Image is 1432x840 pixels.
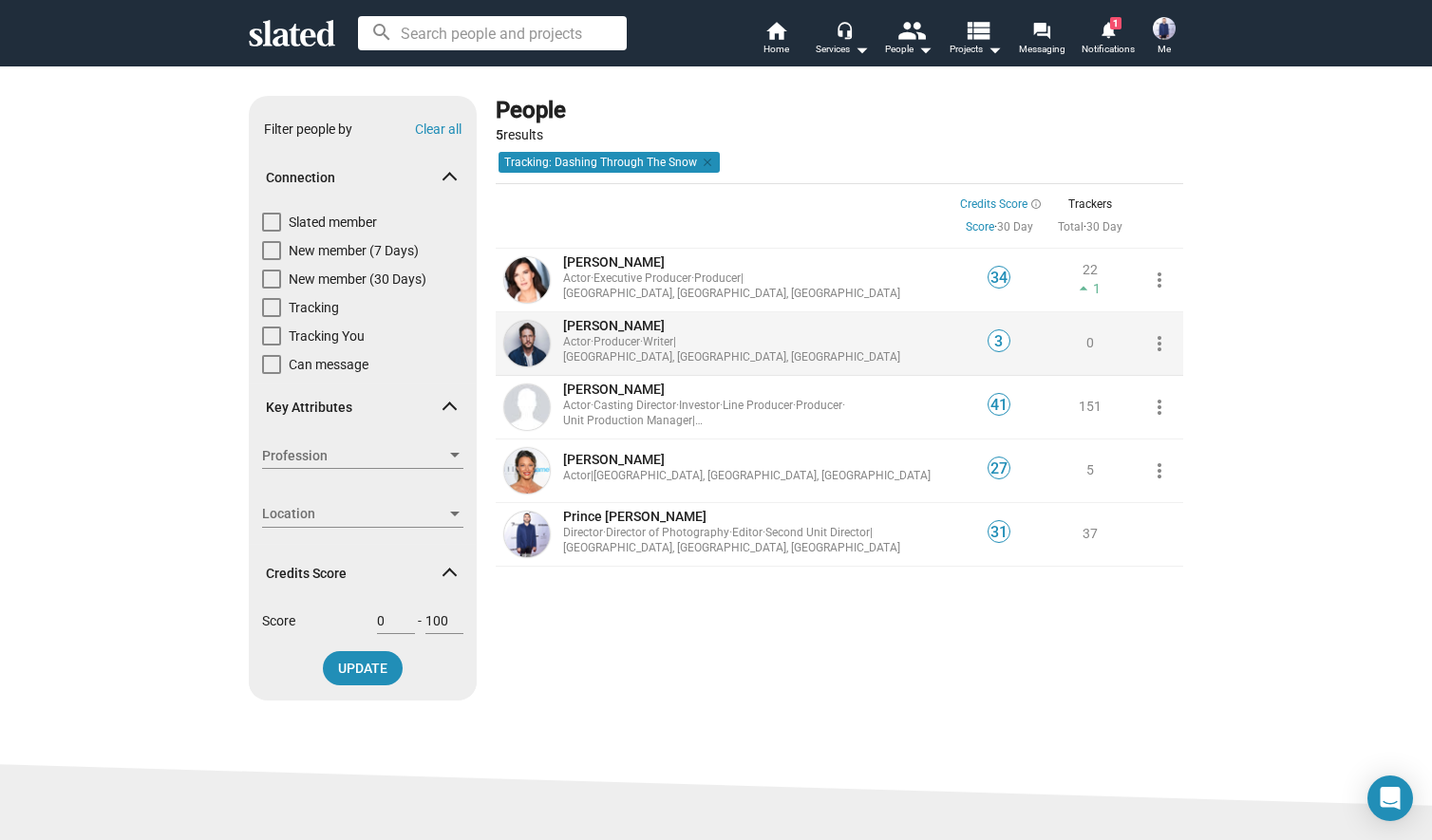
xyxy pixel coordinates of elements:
[249,378,477,439] mat-expansion-panel-header: Key Attributes
[266,565,444,583] span: Credits Score
[262,607,463,650] div: Score
[989,523,1009,542] span: 31
[496,127,503,142] strong: 5
[983,38,1006,61] mat-icon: arrow_drop_down
[500,508,554,561] a: Prince Bagdasarian
[1099,20,1117,38] mat-icon: notifications
[594,399,679,412] span: Casting Director ·
[504,448,550,494] img: Scottie Thompson
[988,276,1010,291] a: 34
[697,154,714,171] mat-icon: clear
[563,382,665,397] span: [PERSON_NAME]
[249,607,477,696] div: Credits Score
[1019,38,1065,61] span: Messaging
[897,16,925,44] mat-icon: people
[1086,335,1094,350] a: 0
[1049,279,1131,298] span: 1
[876,19,942,61] button: People
[836,21,853,38] mat-icon: headset_mic
[1082,38,1135,61] span: Notifications
[289,327,365,345] span: Tracking You
[594,335,643,348] span: Producer ·
[262,504,446,524] span: Location
[988,340,1010,355] a: 3
[950,38,1002,61] span: Projects
[262,446,446,466] span: Profession
[1141,13,1187,63] button: Prince BagdasarianMe
[1148,459,1171,482] mat-icon: more_vert
[1074,279,1093,298] mat-icon: arrow_drop_up
[499,152,720,173] mat-chip: Tracking: Dashing Through The Snow
[563,335,594,348] span: Actor ·
[966,220,997,233] span: ·
[732,526,765,539] span: Editor ·
[692,414,695,427] span: |
[504,257,550,303] img: Natalie Burn
[997,220,1033,233] a: 30 Day
[1008,19,1075,61] a: Messaging
[765,526,870,539] span: Second Unit Director
[988,531,1010,546] a: 31
[563,509,707,524] span: Prince [PERSON_NAME]
[989,396,1009,415] span: 41
[563,469,591,482] span: Actor
[594,271,694,285] span: Executive Producer ·
[563,287,900,300] span: [GEOGRAPHIC_DATA], [GEOGRAPHIC_DATA], [GEOGRAPHIC_DATA]
[563,508,949,556] a: Prince [PERSON_NAME]Director·Director of Photography·Editor·Second Unit Director|[GEOGRAPHIC_DATA...
[988,467,1010,482] a: 27
[1075,19,1141,61] a: 1Notifications
[1158,38,1171,61] span: Me
[989,269,1009,288] span: 34
[960,197,1027,211] span: Credits Score
[249,442,477,545] div: Key Attributes
[563,381,949,429] a: [PERSON_NAME]Actor·Casting Director·Investor·Line Producer·Producer·Unit Production Manager|[GEOG...
[809,19,876,61] button: Services
[563,414,692,427] span: Unit Production Manager
[338,651,387,685] span: UPDATE
[1086,462,1094,477] span: 5
[563,318,665,333] span: [PERSON_NAME]
[500,253,554,307] a: Natalie Burn
[1032,21,1050,39] mat-icon: forum
[563,541,900,554] span: [GEOGRAPHIC_DATA], [GEOGRAPHIC_DATA], [GEOGRAPHIC_DATA]
[266,399,444,417] span: Key Attributes
[1058,220,1086,233] span: ·
[594,469,931,482] span: [GEOGRAPHIC_DATA], [GEOGRAPHIC_DATA], [GEOGRAPHIC_DATA]
[764,19,787,42] mat-icon: home
[563,317,949,365] a: [PERSON_NAME]Actor·Producer·Writer|[GEOGRAPHIC_DATA], [GEOGRAPHIC_DATA], [GEOGRAPHIC_DATA]
[504,384,550,430] img: Sasha Yelaun
[741,271,744,285] span: |
[289,355,368,374] span: Can message
[1153,17,1176,40] img: Prince Bagdasarian
[1148,332,1171,355] mat-icon: more_vert
[563,414,900,442] span: [GEOGRAPHIC_DATA], [GEOGRAPHIC_DATA], [GEOGRAPHIC_DATA]
[563,350,900,364] span: [GEOGRAPHIC_DATA], [GEOGRAPHIC_DATA], [GEOGRAPHIC_DATA]
[323,651,403,685] button: UPDATE
[266,169,444,187] span: Connection
[1079,399,1102,414] span: 151
[1148,269,1171,291] mat-icon: more_vert
[964,16,991,44] mat-icon: view_list
[885,38,933,61] div: People
[816,38,869,61] div: Services
[1083,526,1098,541] a: 37
[673,335,676,348] span: |
[1110,17,1121,29] span: 1
[563,526,606,539] span: Director ·
[1068,197,1112,211] span: Trackers
[504,512,550,557] img: Prince Bagdasarian
[289,270,426,289] span: New member (30 Days)
[289,241,419,260] span: New member (7 Days)
[249,213,477,383] div: Connection
[563,253,949,302] a: [PERSON_NAME]Actor·Executive Producer·Producer|[GEOGRAPHIC_DATA], [GEOGRAPHIC_DATA], [GEOGRAPHIC_...
[989,459,1009,478] span: 27
[723,399,796,412] span: Line Producer ·
[914,38,936,61] mat-icon: arrow_drop_down
[500,381,554,434] a: Sasha Yelaun
[1049,262,1131,298] a: 221
[591,469,594,482] span: |
[966,220,994,233] a: Score
[415,121,462,137] button: Clear all
[606,526,732,539] span: Director of Photography ·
